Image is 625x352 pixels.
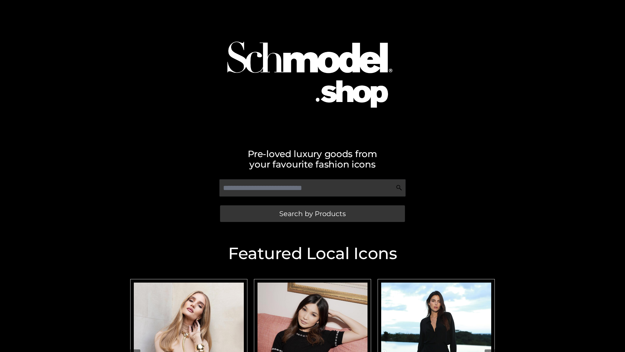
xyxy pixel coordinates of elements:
span: Search by Products [279,210,346,217]
img: Search Icon [396,184,402,191]
a: Search by Products [220,205,405,222]
h2: Pre-loved luxury goods from your favourite fashion icons [127,149,498,169]
h2: Featured Local Icons​ [127,245,498,262]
